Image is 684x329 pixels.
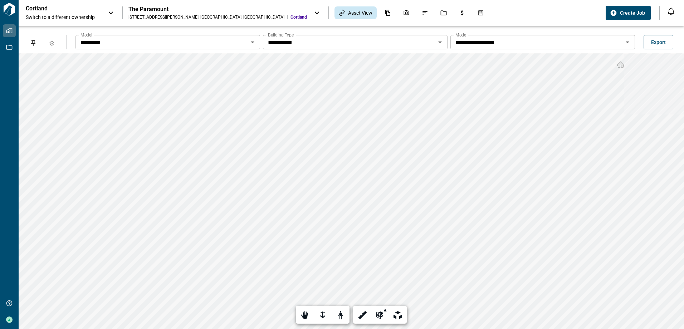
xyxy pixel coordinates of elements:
[399,7,414,19] div: Photos
[26,5,90,12] p: Cortland
[435,37,445,47] button: Open
[128,14,284,20] div: [STREET_ADDRESS][PERSON_NAME] , [GEOGRAPHIC_DATA] , [GEOGRAPHIC_DATA]
[620,9,645,16] span: Create Job
[417,7,433,19] div: Issues & Info
[644,35,673,49] button: Export
[651,39,666,46] span: Export
[606,6,651,20] button: Create Job
[334,6,377,19] div: Asset View
[473,7,488,19] div: Takeoff Center
[80,32,92,38] label: Model
[665,6,677,17] button: Open notification feed
[290,14,307,20] span: Cortland
[348,9,372,16] span: Asset View
[436,7,451,19] div: Jobs
[455,7,470,19] div: Budgets
[455,32,466,38] label: Mode
[622,37,632,47] button: Open
[128,6,307,13] div: The Paramount
[26,14,101,21] span: Switch to a different ownership
[248,37,258,47] button: Open
[268,32,294,38] label: Building Type
[380,7,395,19] div: Documents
